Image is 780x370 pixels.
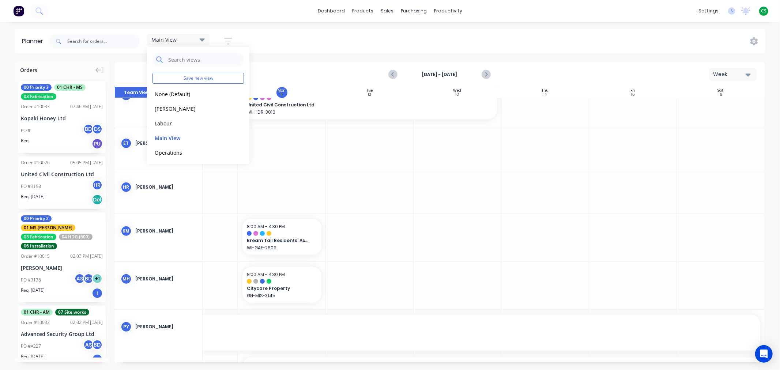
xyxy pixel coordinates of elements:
[20,66,37,74] span: Orders
[121,138,132,149] div: ET
[695,5,722,16] div: settings
[67,34,140,49] input: Search for orders...
[631,93,634,97] div: 15
[152,73,244,84] button: Save new view
[121,226,132,237] div: KM
[21,93,56,100] span: 03 Fabrication
[135,184,196,190] div: [PERSON_NAME]
[456,93,459,97] div: 13
[755,345,773,363] div: Open Intercom Messenger
[453,88,461,93] div: Wed
[167,52,240,67] input: Search views
[21,264,103,272] div: [PERSON_NAME]
[761,8,766,14] span: CS
[247,271,285,277] span: 8:00 AM - 4:30 PM
[70,159,103,166] div: 05:05 PM [DATE]
[70,319,103,326] div: 02:02 PM [DATE]
[247,362,285,368] span: 8:00 AM - 4:30 PM
[70,103,103,110] div: 07:46 AM [DATE]
[21,353,45,360] span: Req. [DATE]
[348,5,377,16] div: products
[21,309,53,316] span: 01 CHR - AM
[21,253,50,260] div: Order # 10015
[718,88,724,93] div: Sat
[403,71,476,78] strong: [DATE] - [DATE]
[115,87,159,98] button: Team View
[21,287,45,294] span: Req. [DATE]
[135,324,196,330] div: [PERSON_NAME]
[247,109,493,115] p: WI-HDR-3010
[83,124,94,135] div: BD
[55,309,89,316] span: 07 Site works
[152,133,230,142] button: Main View
[83,273,94,284] div: BD
[92,288,103,299] div: I
[247,237,310,244] span: Bream Tail Residents' Association
[74,273,85,284] div: AS
[152,90,230,98] button: None (Default)
[21,330,103,338] div: Advanced Security Group Ltd
[21,127,31,134] div: PO #
[21,319,50,326] div: Order # 10032
[281,93,283,97] div: 11
[151,36,177,44] span: Main View
[70,253,103,260] div: 02:03 PM [DATE]
[542,88,549,93] div: Thu
[377,5,397,16] div: sales
[247,293,317,298] p: GN-MIS-3145
[159,333,696,340] span: [PERSON_NAME]
[247,285,310,292] span: Citycare Property
[21,343,41,350] div: PO #A227
[21,137,30,144] span: Req.
[121,321,132,332] div: PY
[247,245,317,250] p: WI-GAE-2809
[21,215,52,222] span: 00 Priority 2
[713,71,747,78] div: Week
[54,84,86,91] span: 01 CHR - MS
[83,339,94,350] div: AS
[121,182,132,193] div: HR
[314,5,348,16] a: dashboard
[21,193,45,200] span: Req. [DATE]
[278,88,286,93] div: Mon
[430,5,466,16] div: productivity
[92,194,103,205] div: Del
[159,341,756,346] p: SS-HDR-3135
[21,224,75,231] span: 01 MS [PERSON_NAME]
[366,88,373,93] div: Tue
[709,68,757,81] button: Week
[21,170,103,178] div: United Civil Construction Ltd
[397,5,430,16] div: purchasing
[21,234,56,240] span: 03 Fabrication
[121,273,132,284] div: MH
[135,140,196,147] div: [PERSON_NAME]
[152,119,230,127] button: Labour
[135,228,196,234] div: [PERSON_NAME]
[21,243,57,249] span: 06 Installation
[59,234,93,240] span: 04 HDG (600)
[21,277,41,283] div: PO #3136
[152,148,230,156] button: Operations
[92,273,103,284] div: + 1
[631,88,635,93] div: Fri
[247,223,285,230] span: 8:00 AM - 4:30 PM
[21,159,50,166] div: Order # 10026
[135,276,196,282] div: [PERSON_NAME]
[92,124,103,135] div: DS
[22,37,47,46] div: Planner
[21,114,103,122] div: Kopaki Honey Ltd
[21,84,52,91] span: 00 Priority 3
[92,339,103,350] div: BD
[368,93,371,97] div: 12
[719,93,723,97] div: 16
[92,180,103,190] div: HR
[92,138,103,149] div: PU
[92,354,103,365] div: I
[13,5,24,16] img: Factory
[543,93,547,97] div: 14
[21,183,41,190] div: PO #3158
[152,104,230,113] button: [PERSON_NAME]
[21,103,50,110] div: Order # 10033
